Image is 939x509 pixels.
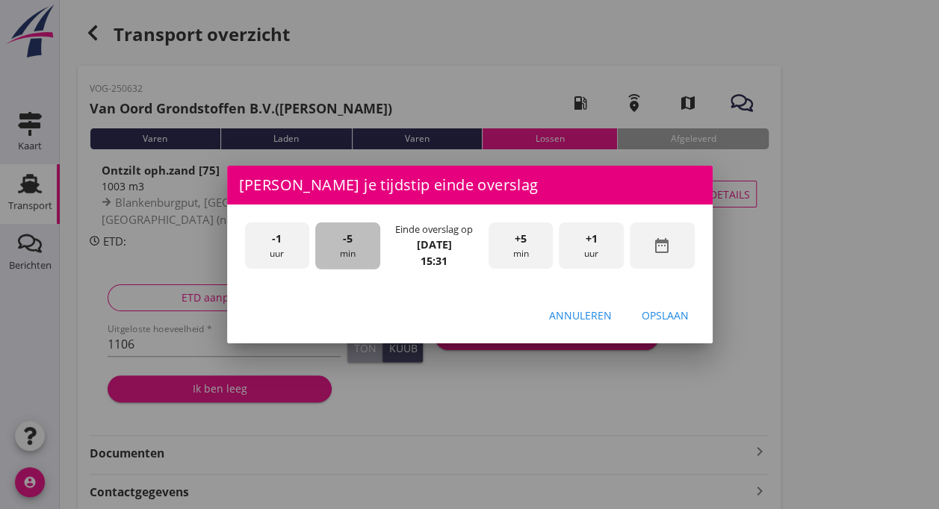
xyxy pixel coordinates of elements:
[537,302,624,328] button: Annuleren
[343,231,353,247] span: -5
[421,254,447,268] strong: 15:31
[559,222,624,269] div: uur
[272,231,282,247] span: -1
[586,231,598,247] span: +1
[227,166,713,204] div: [PERSON_NAME] je tijdstip einde overslag
[395,222,473,237] div: Einde overslag op
[315,222,380,269] div: min
[630,302,701,328] button: Opslaan
[489,222,554,269] div: min
[245,222,310,269] div: uur
[653,237,671,254] i: date_range
[515,231,527,247] span: +5
[642,307,689,323] div: Opslaan
[417,237,452,252] strong: [DATE]
[549,307,612,323] div: Annuleren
